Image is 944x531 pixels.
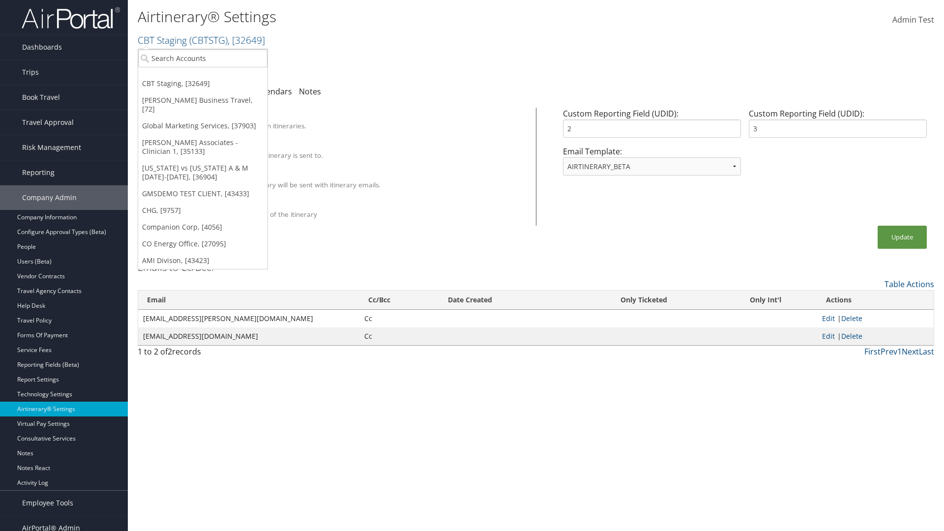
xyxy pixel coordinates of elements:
[138,33,265,47] a: CBT Staging
[22,85,60,110] span: Book Travel
[138,327,359,345] td: [EMAIL_ADDRESS][DOMAIN_NAME]
[183,201,524,209] div: Show Survey
[892,14,934,25] span: Admin Test
[138,236,267,252] a: CO Energy Office, [27095]
[22,60,39,85] span: Trips
[745,108,931,146] div: Custom Reporting Field (UDID):
[22,6,120,29] img: airportal-logo.png
[439,291,574,310] th: Date Created: activate to sort column ascending
[714,291,817,310] th: Only Int'l: activate to sort column ascending
[138,160,267,185] a: [US_STATE] vs [US_STATE] A & M [DATE]-[DATE], [36904]
[841,314,862,323] a: Delete
[881,346,897,357] a: Prev
[817,327,934,345] td: |
[22,135,81,160] span: Risk Management
[183,112,524,121] div: Client Name
[559,108,745,146] div: Custom Reporting Field (UDID):
[22,185,77,210] span: Company Admin
[138,202,267,219] a: CHG, [9757]
[573,291,714,310] th: Only Ticketed: activate to sort column ascending
[183,142,524,150] div: Override Email
[138,310,359,327] td: [EMAIL_ADDRESS][PERSON_NAME][DOMAIN_NAME]
[897,346,902,357] a: 1
[255,86,292,97] a: Calendars
[299,86,321,97] a: Notes
[359,291,439,310] th: Cc/Bcc: activate to sort column ascending
[138,92,267,118] a: [PERSON_NAME] Business Travel, [72]
[892,5,934,35] a: Admin Test
[138,252,267,269] a: AMI Divison, [43423]
[189,33,228,47] span: ( CBTSTG )
[138,6,669,27] h1: Airtinerary® Settings
[919,346,934,357] a: Last
[22,160,55,185] span: Reporting
[138,134,267,160] a: [PERSON_NAME] Associates - Clinician 1, [35133]
[183,180,381,190] label: A PDF version of the itinerary will be sent with itinerary emails.
[228,33,265,47] span: , [ 32649 ]
[138,346,331,362] div: 1 to 2 of records
[885,279,934,290] a: Table Actions
[841,331,862,341] a: Delete
[138,75,267,92] a: CBT Staging, [32649]
[22,491,73,515] span: Employee Tools
[359,310,439,327] td: Cc
[22,35,62,59] span: Dashboards
[822,314,835,323] a: Edit
[168,346,172,357] span: 2
[183,171,524,180] div: Attach PDF
[138,219,267,236] a: Companion Corp, [4056]
[359,327,439,345] td: Cc
[864,346,881,357] a: First
[902,346,919,357] a: Next
[817,291,934,310] th: Actions
[22,110,74,135] span: Travel Approval
[817,310,934,327] td: |
[559,146,745,183] div: Email Template:
[138,118,267,134] a: Global Marketing Services, [37903]
[878,226,927,249] button: Update
[138,185,267,202] a: GMSDEMO TEST CLIENT, [43433]
[822,331,835,341] a: Edit
[138,49,267,67] input: Search Accounts
[138,291,359,310] th: Email: activate to sort column ascending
